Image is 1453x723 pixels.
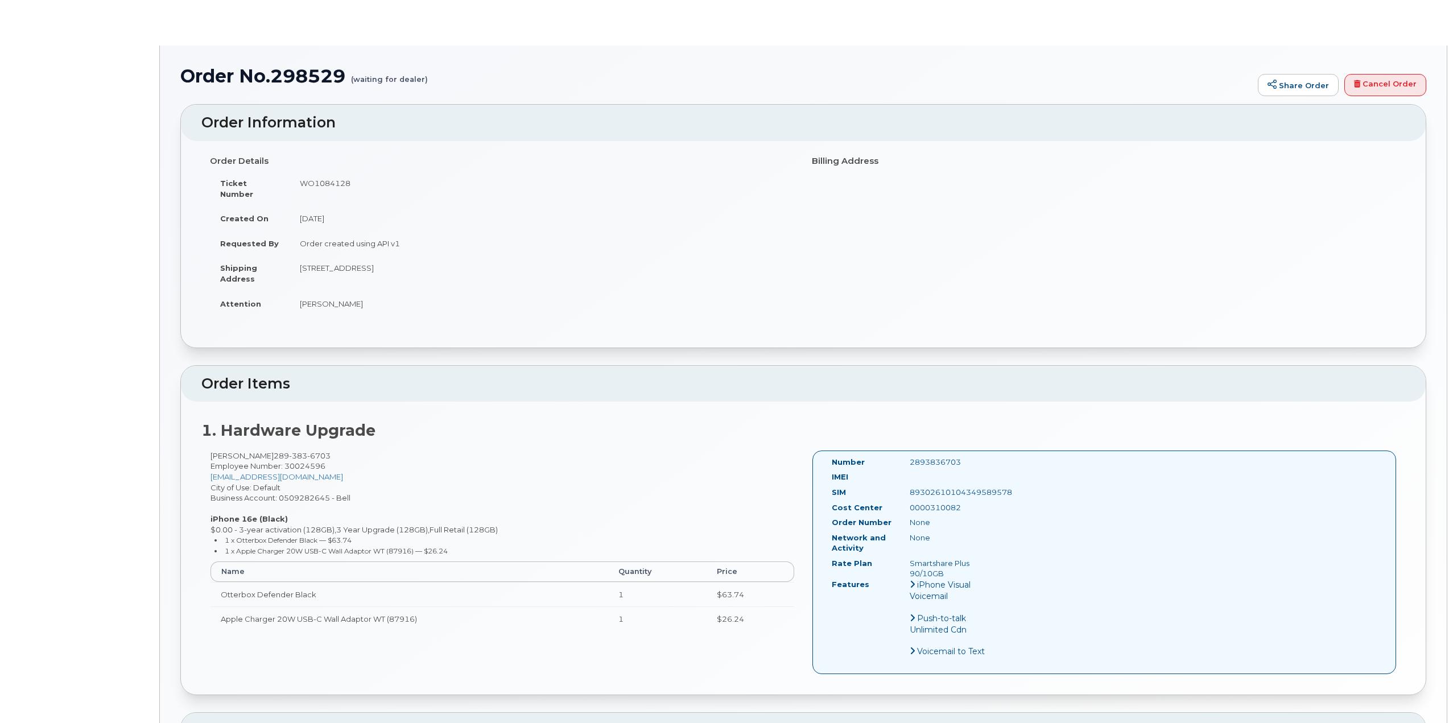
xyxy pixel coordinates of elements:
div: 0000310082 [901,502,1010,513]
h2: Order Information [201,115,1405,131]
label: IMEI [832,472,848,482]
small: 1 x Apple Charger 20W USB-C Wall Adaptor WT (87916) — $26.24 [225,547,448,555]
span: 289 [274,451,331,460]
h2: Order Items [201,376,1405,392]
strong: Created On [220,214,269,223]
div: 2893836703 [901,457,1010,468]
label: Number [832,457,865,468]
td: 1 [608,582,707,607]
label: Network and Activity [832,532,893,553]
strong: Shipping Address [220,263,257,283]
strong: Attention [220,299,261,308]
small: (waiting for dealer) [351,66,428,84]
h1: Order No.298529 [180,66,1252,86]
label: Features [832,579,869,590]
td: Order created using API v1 [290,231,795,256]
strong: Ticket Number [220,179,253,199]
strong: Requested By [220,239,279,248]
td: [DATE] [290,206,795,231]
td: WO1084128 [290,171,795,206]
td: Apple Charger 20W USB-C Wall Adaptor WT (87916) [210,606,608,631]
label: SIM [832,487,846,498]
td: $63.74 [707,582,794,607]
label: Cost Center [832,502,882,513]
div: Smartshare Plus 90/10GB [901,558,1010,579]
a: Cancel Order [1344,74,1426,97]
h4: Billing Address [812,156,1397,166]
div: 89302610104349589578 [901,487,1010,498]
span: iPhone Visual Voicemail [910,580,971,601]
span: 383 [289,451,307,460]
th: Price [707,561,794,582]
div: None [901,532,1010,543]
h4: Order Details [210,156,795,166]
strong: 1. Hardware Upgrade [201,421,375,440]
th: Quantity [608,561,707,582]
td: Otterbox Defender Black [210,582,608,607]
td: [STREET_ADDRESS] [290,255,795,291]
span: 6703 [307,451,331,460]
td: $26.24 [707,606,794,631]
a: [EMAIL_ADDRESS][DOMAIN_NAME] [210,472,343,481]
td: [PERSON_NAME] [290,291,795,316]
strong: iPhone 16e (Black) [210,514,288,523]
td: 1 [608,606,707,631]
a: Share Order [1258,74,1339,97]
label: Order Number [832,517,891,528]
small: 1 x Otterbox Defender Black — $63.74 [225,536,352,544]
div: [PERSON_NAME] City of Use: Default Business Account: 0509282645 - Bell $0.00 - 3-year activation ... [201,451,803,642]
span: Voicemail to Text [917,646,985,656]
label: Rate Plan [832,558,872,569]
span: Push-to-talk Unlimited Cdn [910,613,967,635]
th: Name [210,561,608,582]
span: Employee Number: 30024596 [210,461,325,470]
div: None [901,517,1010,528]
